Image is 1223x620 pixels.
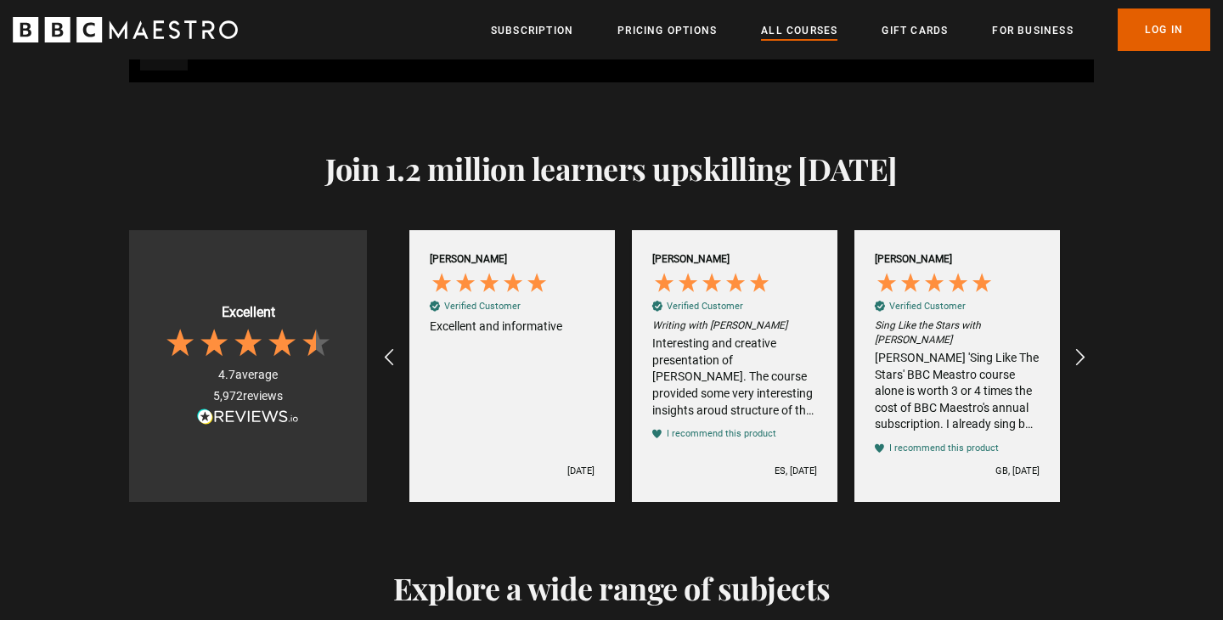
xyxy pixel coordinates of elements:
div: [PERSON_NAME] 'Sing Like The Stars' BBC Meastro course alone is worth 3 or 4 times the cost of BB... [875,350,1040,433]
div: Excellent [222,303,275,322]
div: average [218,367,278,384]
div: REVIEWS.io Carousel Scroll Left [369,337,410,378]
a: Gift Cards [882,22,948,39]
div: 5 Stars [875,271,998,299]
h2: Join 1.2 million learners upskilling [DATE] [129,150,1094,186]
div: [PERSON_NAME] Verified CustomerExcellent and informative[DATE] [401,230,623,502]
div: Verified Customer [667,300,743,313]
div: [PERSON_NAME] Verified CustomerWriting with [PERSON_NAME]Interesting and creative presentation of... [623,230,846,502]
h2: Explore a wide range of subjects [129,570,1094,606]
div: 5 Stars [652,271,775,299]
a: Pricing Options [617,22,717,39]
div: ES, [DATE] [775,465,817,477]
div: REVIEWS.io Carousel Scroll Right [1059,337,1100,378]
div: [PERSON_NAME] [652,252,730,267]
div: GB, [DATE] [995,465,1040,477]
div: I recommend this product [667,427,776,440]
div: [PERSON_NAME] [875,252,952,267]
div: 5 Stars [430,271,553,299]
button: Unmute [140,23,188,70]
em: Sing Like the Stars with [PERSON_NAME] [875,318,1040,347]
div: reviews [213,388,283,405]
div: Interesting and creative presentation of [PERSON_NAME]. The course provided some very interesting... [652,335,817,419]
div: [DATE] [567,465,595,477]
div: 4.7 Stars [163,326,333,360]
span: 5,972 [213,389,243,403]
em: Writing with [PERSON_NAME] [652,318,817,333]
nav: Primary [491,8,1210,51]
div: [PERSON_NAME] Verified CustomerSing Like the Stars with [PERSON_NAME][PERSON_NAME] 'Sing Like The... [846,230,1068,502]
a: Read more reviews on REVIEWS.io [197,409,299,429]
svg: BBC Maestro [13,17,238,42]
div: Verified Customer [889,300,966,313]
a: Log In [1118,8,1210,51]
span: 4.7 [218,368,235,381]
div: Excellent and informative [430,318,595,335]
a: For business [992,22,1073,39]
a: Subscription [491,22,573,39]
a: All Courses [761,22,837,39]
div: I recommend this product [889,442,999,454]
div: Verified Customer [444,300,521,313]
div: [PERSON_NAME] [430,252,507,267]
